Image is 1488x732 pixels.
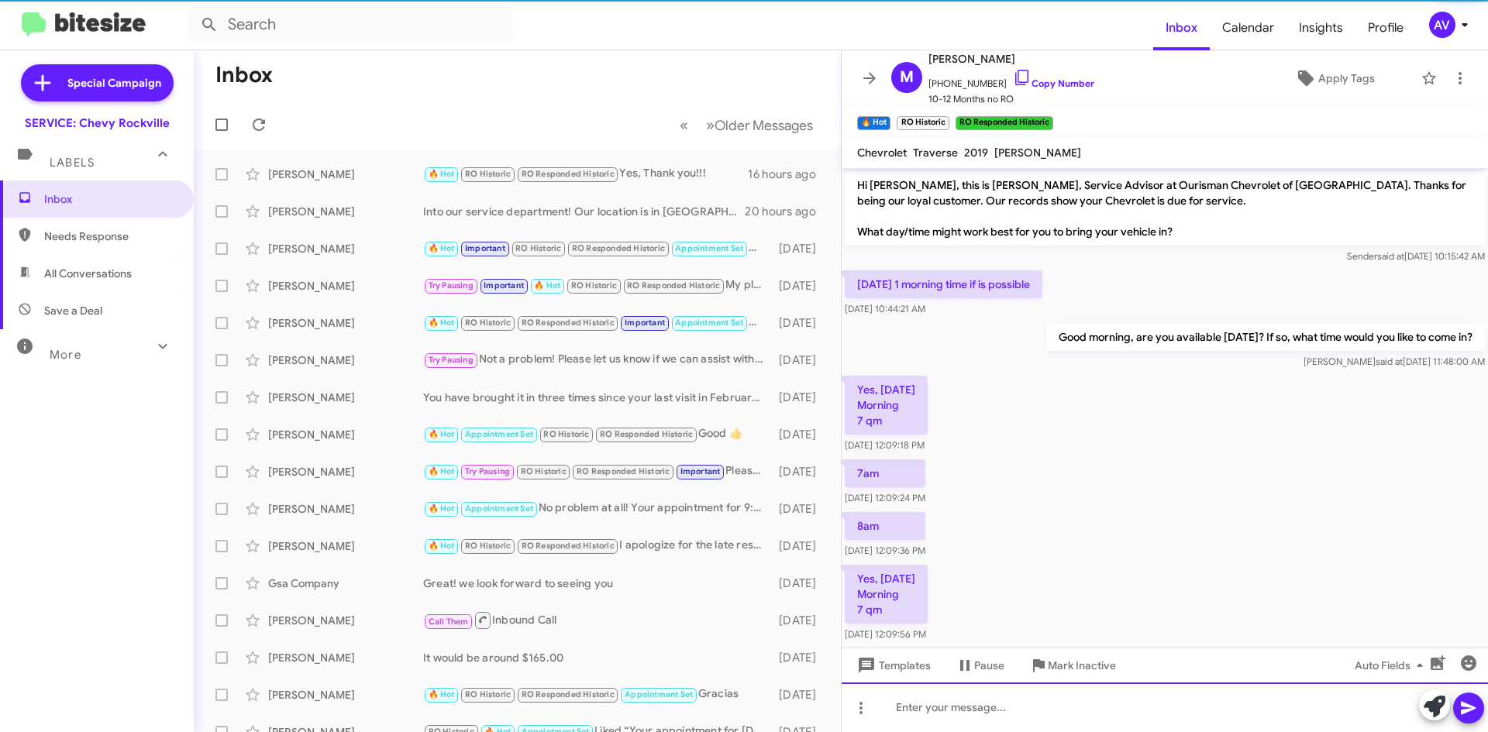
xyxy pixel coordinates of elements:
button: Mark Inactive [1017,651,1128,679]
a: Special Campaign [21,64,174,101]
div: [DATE] [771,687,828,703]
div: Not a problem! Please let us know if we can assist with anything. [423,351,771,369]
div: [DATE] [771,278,828,294]
span: [PERSON_NAME] [928,50,1094,68]
span: RO Responded Historic [572,243,665,253]
span: Apply Tags [1318,64,1375,92]
div: [PERSON_NAME] [268,241,423,256]
span: RO Historic [543,429,589,439]
span: [DATE] 12:09:24 PM [845,492,925,503]
span: Chevrolet [857,146,907,160]
div: [DATE] [771,650,828,665]
div: [PERSON_NAME] [268,427,423,442]
div: [PERSON_NAME] [268,650,423,665]
span: [DATE] 12:09:36 PM [845,545,925,556]
div: [PERSON_NAME] [268,538,423,554]
span: Try Pausing [429,280,474,290]
div: 16 hours ago [748,167,828,182]
span: Call Them [429,617,469,627]
span: Try Pausing [429,355,474,365]
span: [PERSON_NAME] [994,146,1081,160]
p: Good morning, are you available [DATE]? If so, what time would you like to come in? [1046,323,1485,351]
span: RO Responded Historic [522,689,615,699]
div: SERVICE: Chevy Rockville [25,115,170,131]
div: [DATE] [771,315,828,331]
span: 🔥 Hot [429,541,455,551]
div: No problem at all! Thank you for letting us know. Safe travels! [423,239,771,257]
div: [PERSON_NAME] [268,501,423,517]
span: 🔥 Hot [534,280,560,290]
span: 🔥 Hot [429,429,455,439]
div: [DATE] [771,501,828,517]
span: Appointment Set [465,503,533,514]
div: [DATE] [771,464,828,479]
span: Appointment Set [675,318,743,328]
span: More [50,348,81,362]
span: said at [1376,356,1403,367]
span: Appointment Set [625,689,693,699]
span: Templates [854,651,931,679]
p: 7am [845,459,925,487]
span: RO Responded Historic [522,541,615,551]
span: Important [625,318,665,328]
div: Gracias [423,686,771,703]
span: RO Historic [515,243,561,253]
span: said at [1377,250,1404,262]
span: Inbox [1153,5,1210,50]
div: It would be around $165.00 [423,650,771,665]
span: Save a Deal [44,303,102,318]
small: RO Responded Historic [956,116,1053,130]
div: [PERSON_NAME] [268,352,423,368]
div: You have brought it in three times since your last visit in February, with an appointment, and we... [423,390,771,405]
div: [DATE] [771,613,828,628]
span: RO Historic [465,541,511,551]
span: 🔥 Hot [429,503,455,514]
div: No problem at all! Your appointment for 9:45 AM has been canceled. If you need to reschedule, jus... [423,500,771,517]
span: Labels [50,156,95,170]
div: 20 hours ago [745,204,828,219]
span: 🔥 Hot [429,243,455,253]
span: Try Pausing [465,466,510,476]
div: [DATE] [771,352,828,368]
p: Yes, [DATE] Morning 7 qm [845,565,928,624]
button: Previous [670,109,697,141]
div: [PERSON_NAME] [268,278,423,294]
div: Great! we look forward to seeing you [423,576,771,591]
span: RO Responded Historic [627,280,720,290]
nav: Page navigation example [671,109,822,141]
span: 🔥 Hot [429,466,455,476]
span: Important [680,466,721,476]
span: RO Historic [465,169,511,179]
span: Appointment Set [675,243,743,253]
span: RO Responded Historic [577,466,670,476]
span: 🔥 Hot [429,169,455,179]
div: My pleasure! [423,277,771,294]
span: RO Historic [465,689,511,699]
button: Auto Fields [1342,651,1441,679]
input: Search [188,6,513,43]
div: [PERSON_NAME] [268,687,423,703]
span: RO Responded Historic [522,318,615,328]
p: Hi [PERSON_NAME], this is [PERSON_NAME], Service Advisor at Ourisman Chevrolet of [GEOGRAPHIC_DAT... [845,171,1485,246]
span: [DATE] 12:09:56 PM [845,628,926,640]
p: Yes, [DATE] Morning 7 qm [845,376,928,435]
span: « [680,115,688,135]
a: Calendar [1210,5,1286,50]
span: [DATE] 10:44:21 AM [845,303,925,314]
a: Insights [1286,5,1355,50]
div: [PERSON_NAME] [268,390,423,405]
button: Next [697,109,822,141]
button: AV [1416,12,1471,38]
span: All Conversations [44,266,132,281]
button: Templates [842,651,943,679]
div: I apologize for the late response, But unfortunately we are closed on Sundays. Would you still li... [423,537,771,555]
div: [DATE] [771,576,828,591]
div: [DATE] [771,390,828,405]
button: Pause [943,651,1017,679]
a: Profile [1355,5,1416,50]
span: Inbox [44,191,176,207]
span: RO Historic [521,466,567,476]
div: Gsa Company [268,576,423,591]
